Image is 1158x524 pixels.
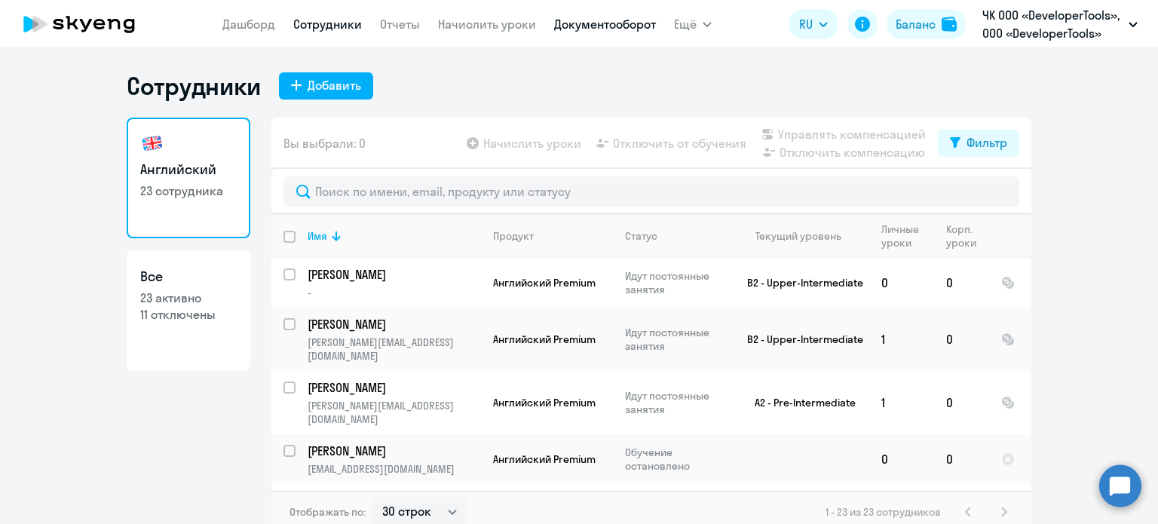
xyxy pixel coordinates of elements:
td: 0 [934,371,989,434]
p: [PERSON_NAME] [308,379,478,396]
a: Начислить уроки [438,17,536,32]
img: english [140,131,164,155]
td: B2 - Upper-Intermediate [729,258,869,308]
td: 0 [934,434,989,484]
div: Личные уроки [881,222,924,250]
div: Текущий уровень [741,229,868,243]
div: Корп. уроки [946,222,979,250]
p: [PERSON_NAME][EMAIL_ADDRESS][DOMAIN_NAME] [308,336,480,363]
input: Поиск по имени, email, продукту или статусу [283,176,1019,207]
td: 0 [934,308,989,371]
div: Фильтр [967,133,1007,152]
div: Статус [625,229,657,243]
div: Добавить [308,76,361,94]
img: balance [942,17,957,32]
p: - [308,286,480,299]
a: Сотрудники [293,17,362,32]
td: 1 [869,371,934,434]
p: Идут постоянные занятия [625,326,728,353]
span: Английский Premium [493,452,596,466]
span: Отображать по: [289,505,366,519]
span: RU [799,15,813,33]
p: ЧК ООО «DeveloperTools», ООО «DeveloperTools» [982,6,1123,42]
div: Корп. уроки [946,222,988,250]
div: Продукт [493,229,534,243]
td: 0 [869,434,934,484]
p: [EMAIL_ADDRESS][DOMAIN_NAME] [308,462,480,476]
td: A2 - Pre-Intermediate [729,371,869,434]
td: 0 [934,258,989,308]
span: Английский Premium [493,332,596,346]
h3: Все [140,267,237,287]
a: [PERSON_NAME] [308,316,480,332]
a: [PERSON_NAME] [308,379,480,396]
p: Обучение остановлено [625,446,728,473]
p: 23 активно [140,290,237,306]
div: Статус [625,229,728,243]
span: 1 - 23 из 23 сотрудников [826,505,941,519]
p: Идут постоянные занятия [625,389,728,416]
p: [PERSON_NAME] [308,316,478,332]
button: Фильтр [938,130,1019,157]
a: Дашборд [222,17,275,32]
button: Добавить [279,72,373,100]
div: Имя [308,229,327,243]
div: Личные уроки [881,222,933,250]
p: 23 сотрудника [140,182,237,199]
span: Ещё [674,15,697,33]
p: [PERSON_NAME] [308,266,478,283]
button: Балансbalance [887,9,966,39]
button: ЧК ООО «DeveloperTools», ООО «DeveloperTools» [975,6,1145,42]
a: [PERSON_NAME] [308,266,480,283]
span: Вы выбрали: 0 [283,134,366,152]
div: Баланс [896,15,936,33]
td: B2 - Upper-Intermediate [729,308,869,371]
p: [PERSON_NAME][EMAIL_ADDRESS][DOMAIN_NAME] [308,399,480,426]
a: Документооборот [554,17,656,32]
td: 0 [869,258,934,308]
a: [PERSON_NAME] [308,443,480,459]
span: Английский Premium [493,396,596,409]
a: Все23 активно11 отключены [127,250,250,371]
h1: Сотрудники [127,71,261,101]
div: Имя [308,229,480,243]
td: 1 [869,308,934,371]
div: Текущий уровень [755,229,841,243]
h3: Английский [140,160,237,179]
button: Ещё [674,9,712,39]
p: Идут постоянные занятия [625,269,728,296]
a: Английский23 сотрудника [127,118,250,238]
a: Отчеты [380,17,420,32]
p: 11 отключены [140,306,237,323]
span: Английский Premium [493,276,596,290]
button: RU [789,9,838,39]
div: Продукт [493,229,612,243]
p: [PERSON_NAME] [308,443,478,459]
